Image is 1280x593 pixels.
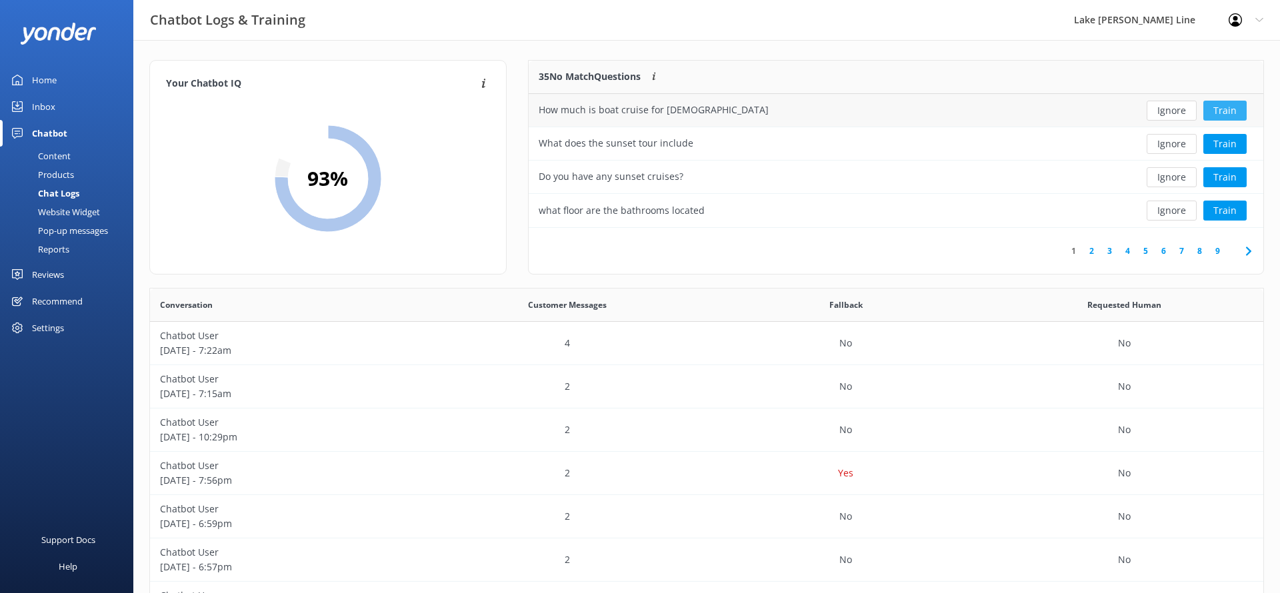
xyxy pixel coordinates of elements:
span: Conversation [160,298,213,311]
p: [DATE] - 6:57pm [160,560,419,574]
div: Chatbot [32,120,67,147]
a: Pop-up messages [8,221,133,240]
div: row [150,322,1263,365]
p: No [1118,466,1131,480]
a: 1 [1065,245,1083,257]
p: No [839,509,852,524]
p: No [839,379,852,394]
button: Ignore [1147,167,1197,187]
p: Chatbot User [160,458,419,473]
span: Fallback [829,298,863,311]
p: 2 [565,509,570,524]
p: [DATE] - 7:56pm [160,473,419,488]
div: Home [32,67,57,93]
p: Chatbot User [160,545,419,560]
div: Reviews [32,261,64,288]
button: Train [1203,201,1247,221]
p: 2 [565,552,570,567]
p: No [1118,336,1131,350]
button: Ignore [1147,101,1197,121]
div: row [529,94,1263,127]
p: Chatbot User [160,415,419,430]
div: Settings [32,314,64,341]
p: Chatbot User [160,328,419,343]
div: row [150,365,1263,408]
button: Train [1203,101,1247,121]
p: 2 [565,466,570,480]
p: No [1118,509,1131,524]
a: 7 [1173,245,1191,257]
a: 6 [1155,245,1173,257]
div: Reports [8,240,69,259]
p: No [839,552,852,567]
div: row [529,194,1263,227]
a: 2 [1083,245,1101,257]
div: row [150,408,1263,452]
a: 3 [1101,245,1119,257]
a: 4 [1119,245,1137,257]
p: No [1118,379,1131,394]
h3: Chatbot Logs & Training [150,9,305,31]
a: Content [8,147,133,165]
div: what floor are the bathrooms located [539,203,705,218]
a: Chat Logs [8,184,133,203]
span: Customer Messages [528,298,607,311]
div: Chat Logs [8,184,79,203]
div: Support Docs [41,526,95,553]
p: Yes [838,466,853,480]
a: 9 [1209,245,1227,257]
p: [DATE] - 7:22am [160,343,419,358]
a: Website Widget [8,203,133,221]
button: Train [1203,134,1247,154]
span: Requested Human [1087,298,1161,311]
p: Chatbot User [160,502,419,516]
img: yonder-white-logo.png [20,23,97,45]
button: Ignore [1147,201,1197,221]
p: [DATE] - 7:15am [160,386,419,401]
p: 4 [565,336,570,350]
div: row [529,161,1263,194]
div: Pop-up messages [8,221,108,240]
div: Help [59,553,77,580]
div: grid [529,94,1263,227]
div: row [529,127,1263,161]
div: Inbox [32,93,55,120]
a: Products [8,165,133,184]
p: 35 No Match Questions [539,69,641,84]
p: 2 [565,422,570,437]
a: Reports [8,240,133,259]
div: Do you have any sunset cruises? [539,169,683,184]
button: Ignore [1147,134,1197,154]
div: What does the sunset tour include [539,136,693,151]
h4: Your Chatbot IQ [166,77,477,91]
div: Recommend [32,288,83,314]
div: row [150,495,1263,538]
a: 8 [1191,245,1209,257]
p: [DATE] - 6:59pm [160,516,419,531]
a: 5 [1137,245,1155,257]
div: How much is boat cruise for [DEMOGRAPHIC_DATA] [539,103,769,117]
button: Train [1203,167,1247,187]
p: Chatbot User [160,372,419,386]
div: row [150,538,1263,582]
p: [DATE] - 10:29pm [160,430,419,444]
div: Content [8,147,71,165]
div: Website Widget [8,203,100,221]
p: 2 [565,379,570,394]
div: Products [8,165,74,184]
p: No [839,422,852,437]
p: No [839,336,852,350]
p: No [1118,552,1131,567]
div: row [150,452,1263,495]
h2: 93 % [307,163,348,195]
p: No [1118,422,1131,437]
